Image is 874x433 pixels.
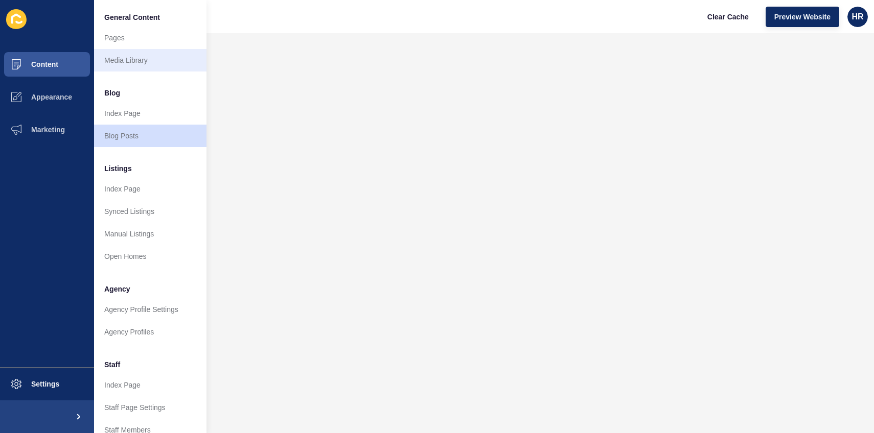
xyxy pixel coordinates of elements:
a: Media Library [94,49,206,71]
a: Blog Posts [94,125,206,147]
span: Blog [104,88,120,98]
span: Preview Website [774,12,831,22]
a: Synced Listings [94,200,206,223]
a: Pages [94,27,206,49]
a: Manual Listings [94,223,206,245]
a: Index Page [94,374,206,396]
span: Staff [104,359,120,370]
a: Agency Profiles [94,321,206,343]
button: Preview Website [766,7,839,27]
button: Clear Cache [699,7,757,27]
a: Open Homes [94,245,206,268]
span: Clear Cache [707,12,749,22]
a: Agency Profile Settings [94,298,206,321]
a: Staff Page Settings [94,396,206,419]
span: HR [852,12,863,22]
span: General Content [104,12,160,22]
span: Agency [104,284,130,294]
a: Index Page [94,178,206,200]
a: Index Page [94,102,206,125]
span: Listings [104,163,132,174]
